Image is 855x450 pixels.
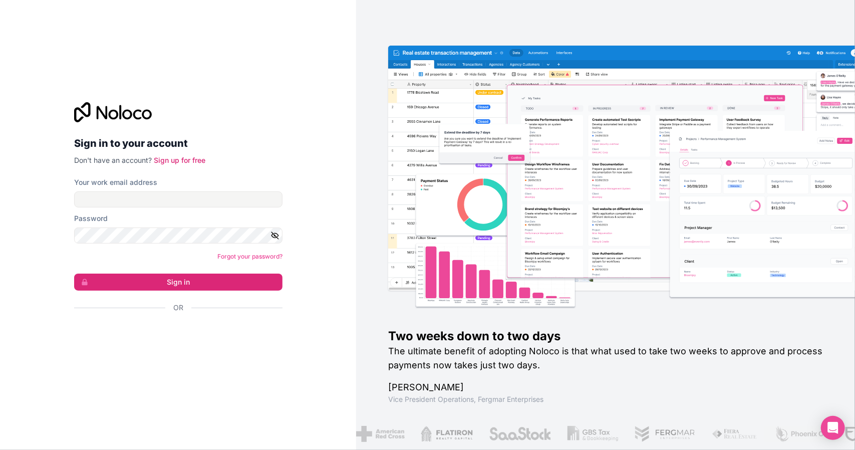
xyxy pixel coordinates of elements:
img: /assets/phoenix-BREaitsQ.png [774,426,828,442]
img: /assets/fergmar-CudnrXN5.png [635,426,696,442]
a: Forgot your password? [217,253,282,260]
h2: Sign in to your account [74,134,282,152]
input: Password [74,228,282,244]
span: Don't have an account? [74,156,152,164]
h1: [PERSON_NAME] [388,380,823,394]
h1: Two weeks down to two days [388,328,823,344]
h1: Vice President Operations , Fergmar Enterprises [388,394,823,404]
img: /assets/flatiron-C8eUkumj.png [421,426,473,442]
div: Open Intercom Messenger [821,416,845,440]
button: Sign in [74,274,282,291]
iframe: Sign in with Google Button [69,324,279,346]
img: /assets/gbstax-C-GtDUiK.png [567,426,619,442]
input: Email address [74,191,282,207]
label: Password [74,213,108,223]
img: /assets/fiera-fwj2N5v4.png [711,426,758,442]
a: Sign up for free [154,156,205,164]
img: /assets/saastock-C6Zbiodz.png [489,426,551,442]
h2: The ultimate benefit of adopting Noloco is that what used to take two weeks to approve and proces... [388,344,823,372]
span: Or [173,303,183,313]
img: /assets/american-red-cross-BAupjrZR.png [356,426,405,442]
label: Your work email address [74,177,157,187]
